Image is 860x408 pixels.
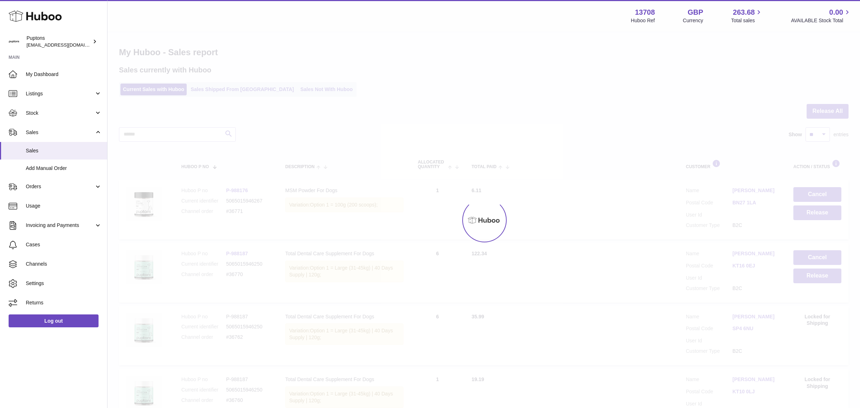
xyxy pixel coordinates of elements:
[829,8,843,17] span: 0.00
[26,71,102,78] span: My Dashboard
[26,110,94,117] span: Stock
[26,165,102,172] span: Add Manual Order
[26,147,102,154] span: Sales
[731,8,763,24] a: 263.68 Total sales
[26,261,102,267] span: Channels
[733,8,755,17] span: 263.68
[26,299,102,306] span: Returns
[27,35,91,48] div: Puptons
[688,8,703,17] strong: GBP
[26,90,94,97] span: Listings
[26,203,102,209] span: Usage
[26,222,94,229] span: Invoicing and Payments
[26,183,94,190] span: Orders
[26,280,102,287] span: Settings
[26,129,94,136] span: Sales
[26,241,102,248] span: Cases
[683,17,703,24] div: Currency
[791,17,851,24] span: AVAILABLE Stock Total
[631,17,655,24] div: Huboo Ref
[731,17,763,24] span: Total sales
[635,8,655,17] strong: 13708
[27,42,105,48] span: [EMAIL_ADDRESS][DOMAIN_NAME]
[791,8,851,24] a: 0.00 AVAILABLE Stock Total
[9,36,19,47] img: hello@puptons.com
[9,314,99,327] a: Log out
